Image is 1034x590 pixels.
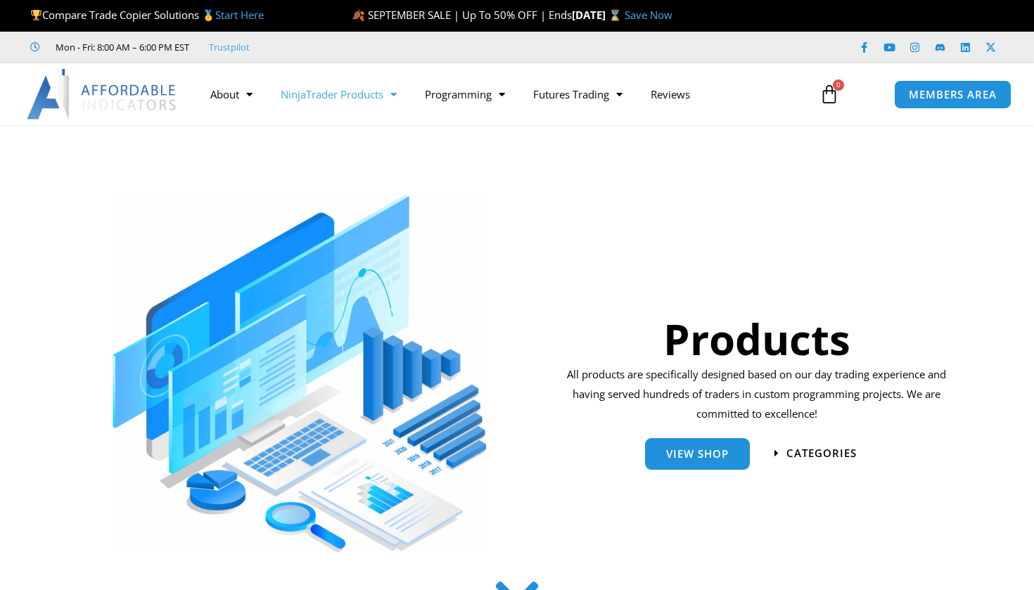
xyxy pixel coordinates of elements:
[267,78,411,110] a: NinjaTrader Products
[31,10,42,20] img: 🏆
[774,448,857,458] a: categories
[196,78,807,110] nav: Menu
[52,39,189,56] span: Mon - Fri: 8:00 AM – 6:00 PM EST
[894,80,1011,109] a: MEMBERS AREA
[196,78,267,110] a: About
[786,448,857,458] span: categories
[209,39,250,56] a: Trustpilot
[637,78,704,110] a: Reviews
[411,78,519,110] a: Programming
[562,365,951,424] p: All products are specifically designed based on our day trading experience and having served hund...
[572,8,625,22] strong: [DATE] ⌛
[27,69,178,120] img: LogoAI | Affordable Indicators – NinjaTrader
[562,309,951,368] h1: Products
[30,8,264,22] span: Compare Trade Copier Solutions 🥇
[798,74,860,115] a: 0
[666,449,729,459] span: View Shop
[519,78,637,110] a: Futures Trading
[625,8,672,22] a: Save Now
[645,438,750,470] a: View Shop
[909,89,997,100] span: MEMBERS AREA
[113,195,486,552] img: ProductsSection scaled | Affordable Indicators – NinjaTrader
[215,8,264,22] a: Start Here
[352,8,572,22] span: 🍂 SEPTEMBER SALE | Up To 50% OFF | Ends
[833,79,844,91] span: 0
